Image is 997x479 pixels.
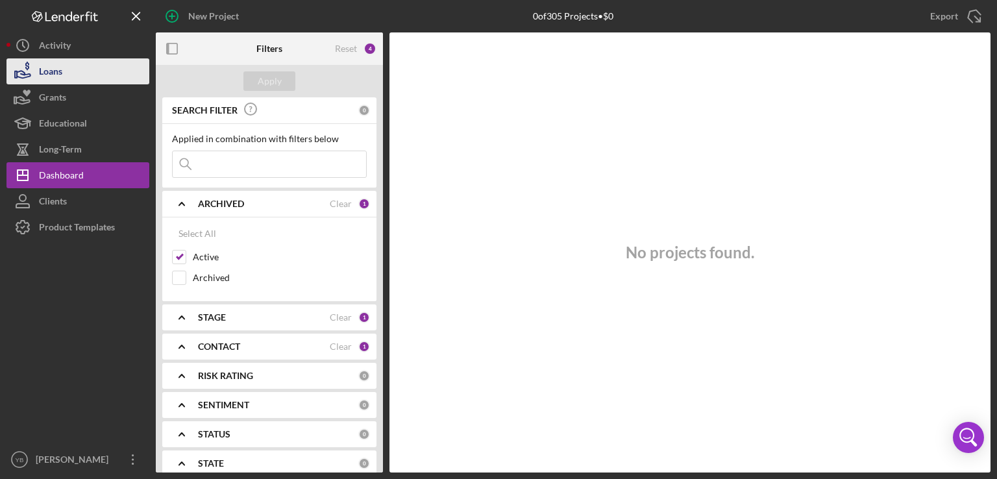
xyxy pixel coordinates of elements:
div: Activity [39,32,71,62]
b: SENTIMENT [198,400,249,410]
div: 0 [358,104,370,116]
div: 0 [358,428,370,440]
div: Clear [330,312,352,323]
b: STATE [198,458,224,469]
div: Clear [330,341,352,352]
b: Filters [256,43,282,54]
label: Active [193,251,367,264]
button: Educational [6,110,149,136]
button: Grants [6,84,149,110]
button: Clients [6,188,149,214]
div: Export [930,3,958,29]
b: ARCHIVED [198,199,244,209]
button: Activity [6,32,149,58]
b: STATUS [198,429,230,439]
div: New Project [188,3,239,29]
div: 0 [358,370,370,382]
div: Long-Term [39,136,82,166]
div: Reset [335,43,357,54]
div: Select All [178,221,216,247]
div: 1 [358,198,370,210]
button: Dashboard [6,162,149,188]
div: Clients [39,188,67,217]
b: RISK RATING [198,371,253,381]
button: Long-Term [6,136,149,162]
div: Educational [39,110,87,140]
div: Dashboard [39,162,84,191]
div: 0 [358,458,370,469]
div: 0 of 305 Projects • $0 [533,11,613,21]
div: Loans [39,58,62,88]
button: New Project [156,3,252,29]
b: STAGE [198,312,226,323]
button: Export [917,3,991,29]
div: Applied in combination with filters below [172,134,367,144]
div: 1 [358,341,370,352]
label: Archived [193,271,367,284]
b: SEARCH FILTER [172,105,238,116]
div: [PERSON_NAME] [32,447,117,476]
div: Apply [258,71,282,91]
text: YB [16,456,24,463]
div: Grants [39,84,66,114]
button: Select All [172,221,223,247]
button: Loans [6,58,149,84]
div: 1 [358,312,370,323]
div: Product Templates [39,214,115,243]
div: 0 [358,399,370,411]
div: Clear [330,199,352,209]
h3: No projects found. [626,243,754,262]
button: Product Templates [6,214,149,240]
div: Open Intercom Messenger [953,422,984,453]
button: YB[PERSON_NAME] [6,447,149,473]
button: Apply [243,71,295,91]
b: CONTACT [198,341,240,352]
div: 4 [363,42,376,55]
